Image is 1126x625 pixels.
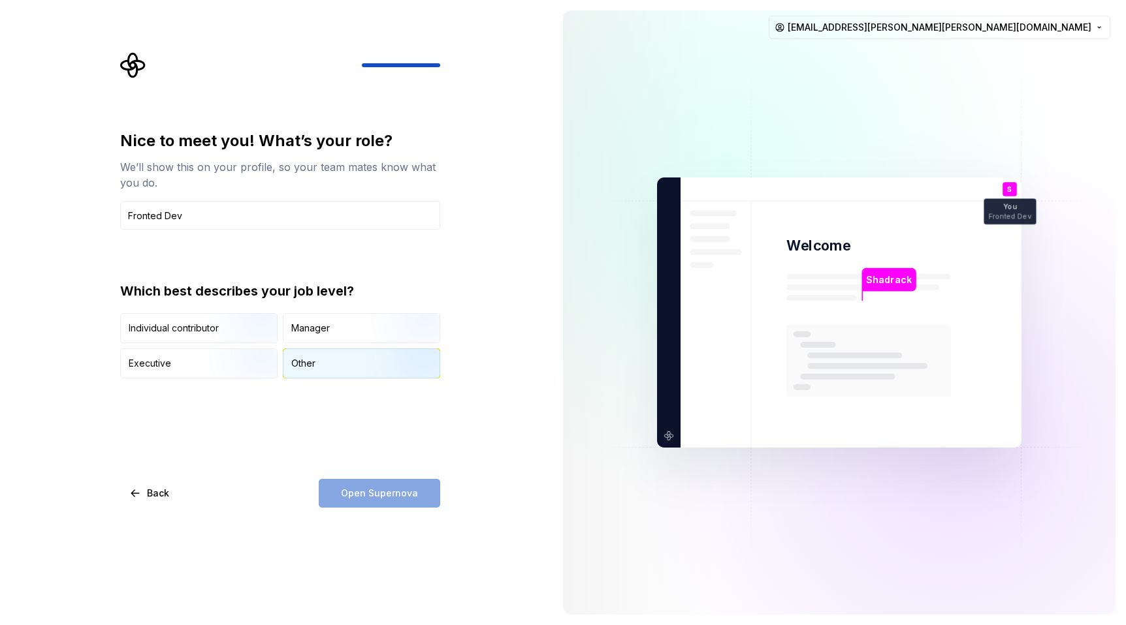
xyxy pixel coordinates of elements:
[1007,186,1012,193] p: S
[1003,204,1016,211] p: You
[120,479,180,508] button: Back
[291,322,330,335] div: Manager
[988,213,1031,220] p: Fronted Dev
[120,52,146,78] svg: Supernova Logo
[129,322,219,335] div: Individual contributor
[788,21,1091,34] span: [EMAIL_ADDRESS][PERSON_NAME][PERSON_NAME][DOMAIN_NAME]
[120,130,440,151] div: Nice to meet you! What’s your role?
[291,357,315,370] div: Other
[129,357,171,370] div: Executive
[120,282,440,300] div: Which best describes your job level?
[147,487,169,500] span: Back
[120,159,440,191] div: We’ll show this on your profile, so your team mates know what you do.
[866,273,911,287] p: Shadrack
[786,236,850,255] p: Welcome
[120,201,440,230] input: Job title
[769,16,1110,39] button: [EMAIL_ADDRESS][PERSON_NAME][PERSON_NAME][DOMAIN_NAME]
